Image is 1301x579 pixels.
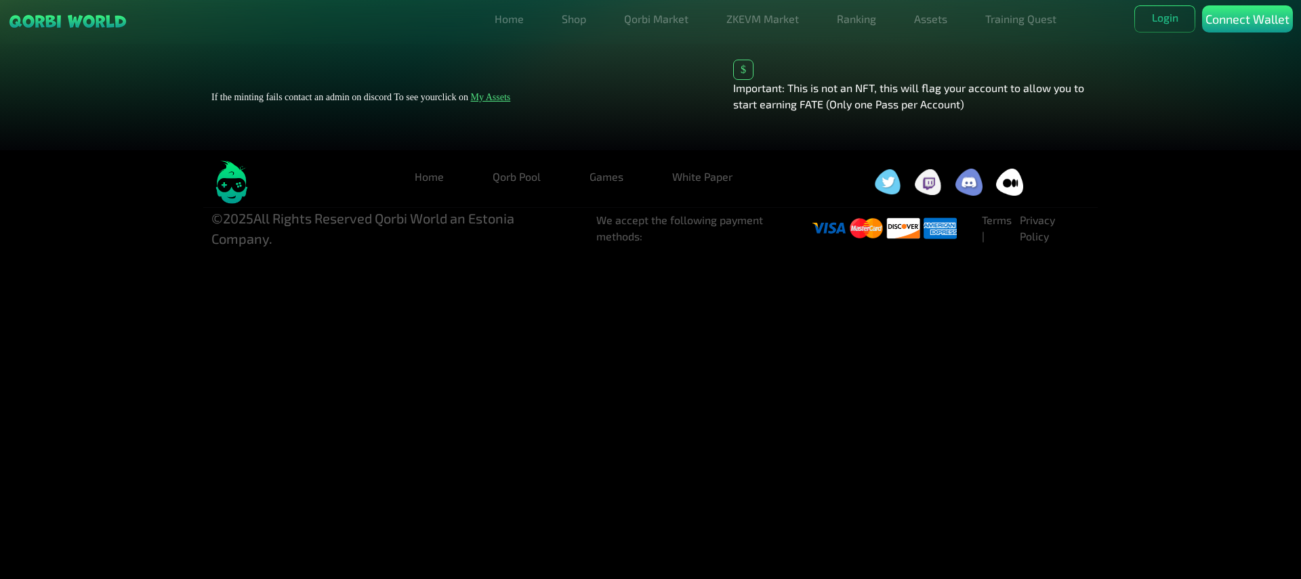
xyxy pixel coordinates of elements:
p: Important: This is not an NFT, this will flag your account to allow you to start earning FATE (On... [733,80,1090,112]
img: logo [211,160,252,204]
p: © 2025 All Rights Reserved Qorbi World an Estonia Company. [211,208,575,249]
a: Qorb Pool [482,163,552,190]
a: Shop [556,5,592,33]
img: visa [886,214,920,242]
a: Assets [909,5,953,33]
img: visa [812,214,846,242]
img: social icon [915,169,942,195]
div: $ [733,60,753,80]
a: Ranking [831,5,882,33]
a: My Assets [471,92,511,102]
img: social icon [874,169,901,195]
img: visa [850,214,883,242]
p: Connect Wallet [1205,10,1289,28]
a: Qorbi Market [619,5,694,33]
a: Training Quest [980,5,1062,33]
button: Login [1134,5,1195,33]
img: sticky brand-logo [8,14,127,29]
h4: If the minting fails contact an admin on discord To see your click on [211,92,630,104]
a: Privacy Policy [1020,213,1055,242]
img: social icon [996,169,1023,196]
img: social icon [955,169,983,196]
a: Home [404,163,455,190]
a: ZKEVM Market [721,5,804,33]
a: Home [489,5,529,33]
a: Terms | [982,213,1012,242]
a: Games [579,163,634,190]
li: We accept the following payment methods: [596,212,813,244]
a: White Paper [661,163,743,190]
img: visa [924,214,957,242]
